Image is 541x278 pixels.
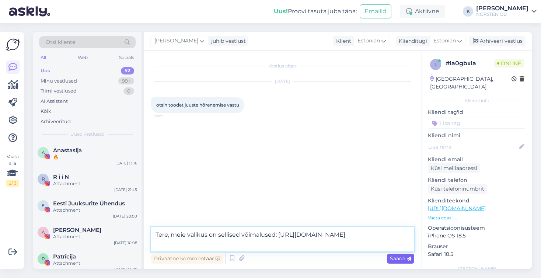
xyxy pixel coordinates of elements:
div: 0 [123,87,134,95]
a: [PERSON_NAME]NORSTEN OÜ [476,6,537,17]
span: R i i N [53,174,69,180]
span: A [42,229,45,235]
p: Operatsioonisüsteem [428,224,526,232]
span: A [42,150,45,155]
div: K [463,6,473,17]
div: Attachment [53,233,137,240]
div: [DATE] 10:08 [114,240,137,246]
span: E [42,203,45,208]
b: Uus! [274,8,288,15]
span: otsin toodet juuste hõrenemise vastu [156,102,239,108]
span: Online [494,59,524,67]
div: # la0gbxla [446,59,494,68]
div: Klienditugi [396,37,427,45]
p: Klienditeekond [428,197,526,205]
div: [PERSON_NAME] [428,265,526,272]
div: Attachment [53,180,137,187]
div: [DATE] 13:16 [115,160,137,166]
p: Kliendi nimi [428,132,526,139]
p: Kliendi tag'id [428,108,526,116]
div: Kliendi info [428,97,526,104]
input: Lisa nimi [428,143,518,151]
span: AdeLe [53,227,101,233]
p: Vaata edasi ... [428,215,526,221]
div: Vestlus algas [151,63,414,69]
div: Attachment [53,260,137,267]
div: 2 / 3 [6,180,19,187]
span: l [434,62,437,67]
div: All [39,53,48,62]
span: Anastasija [53,147,82,154]
div: Tiimi vestlused [41,87,77,95]
div: [DATE] 20:00 [113,213,137,219]
div: NORSTEN OÜ [476,11,528,17]
span: Patrīcija [53,253,76,260]
div: Proovi tasuta juba täna: [274,7,357,16]
span: [PERSON_NAME] [154,37,198,45]
div: Küsi telefoninumbrit [428,184,487,194]
div: 52 [121,67,134,74]
p: iPhone OS 18.5 [428,232,526,240]
div: Web [76,53,89,62]
a: [URL][DOMAIN_NAME] [428,205,486,212]
div: Arhiveeri vestlus [469,36,526,46]
div: Uus [41,67,50,74]
div: AI Assistent [41,98,68,105]
span: Otsi kliente [46,38,75,46]
span: 13:09 [153,113,181,119]
button: Emailid [360,4,391,18]
div: Socials [118,53,136,62]
div: [DATE] [151,78,414,85]
div: [DATE] 21:45 [114,187,137,192]
div: [DATE] 14:26 [114,267,137,272]
div: Vaata siia [6,153,19,187]
div: Aktiivne [400,5,445,18]
textarea: Tere, meie valikus on sellised võimalused: [URL][DOMAIN_NAME] [151,227,414,251]
span: P [42,256,45,261]
span: R [42,176,45,182]
span: Estonian [433,37,456,45]
div: Kõik [41,108,51,115]
div: Küsi meiliaadressi [428,163,480,173]
div: [PERSON_NAME] [476,6,528,11]
div: Privaatne kommentaar [151,254,223,264]
img: Askly Logo [6,38,20,52]
p: Kliendi telefon [428,176,526,184]
input: Lisa tag [428,118,526,129]
span: Estonian [357,37,380,45]
span: Uued vestlused [70,131,105,138]
div: 99+ [118,77,134,85]
div: 🔥 [53,154,137,160]
div: Klient [333,37,351,45]
p: Safari 18.5 [428,250,526,258]
span: Saada [390,255,411,262]
p: Brauser [428,243,526,250]
div: Arhiveeritud [41,118,71,125]
p: Kliendi email [428,156,526,163]
div: Attachment [53,207,137,213]
span: Eesti Juuksurite Ühendus [53,200,125,207]
div: [GEOGRAPHIC_DATA], [GEOGRAPHIC_DATA] [430,75,512,91]
div: Minu vestlused [41,77,77,85]
div: juhib vestlust [208,37,246,45]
